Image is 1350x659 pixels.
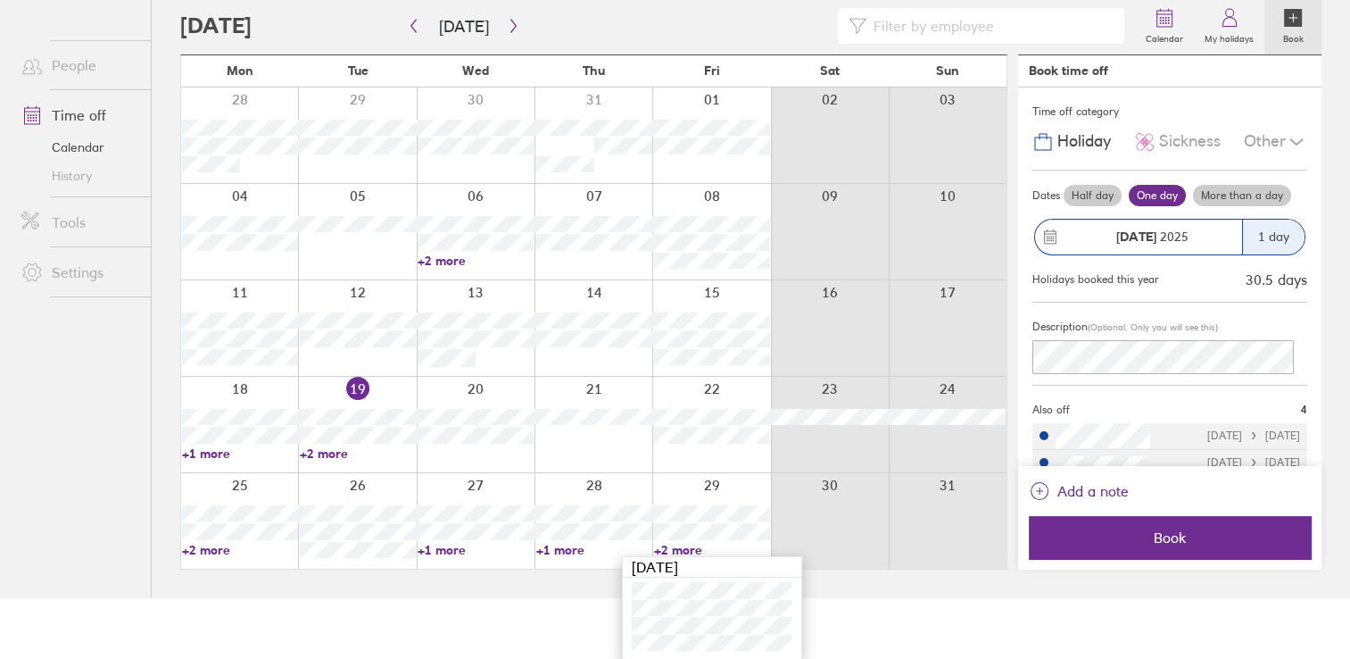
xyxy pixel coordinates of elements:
[418,542,534,558] a: +1 more
[1032,404,1070,416] span: Also off
[583,63,605,78] span: Thu
[7,204,151,240] a: Tools
[348,63,369,78] span: Tue
[1057,477,1129,505] span: Add a note
[1301,404,1307,416] span: 4
[1116,229,1156,245] strong: [DATE]
[654,542,770,558] a: +2 more
[1032,98,1307,125] div: Time off category
[300,446,416,462] a: +2 more
[418,253,534,269] a: +2 more
[1116,229,1188,244] span: 2025
[1041,530,1298,546] span: Book
[1029,477,1129,505] button: Add a note
[425,12,503,41] button: [DATE]
[1159,132,1221,151] span: Sickness
[227,63,253,78] span: Mon
[1032,189,1060,202] span: Dates
[1057,132,1111,151] span: Holiday
[1135,29,1194,45] label: Calendar
[7,162,151,190] a: History
[1194,29,1264,45] label: My holidays
[182,446,298,462] a: +1 more
[1088,321,1218,333] span: (Optional. Only you will see this)
[7,133,151,162] a: Calendar
[1029,63,1108,78] div: Book time off
[1244,125,1307,159] div: Other
[820,63,840,78] span: Sat
[7,97,151,133] a: Time off
[1032,210,1307,264] button: [DATE] 20251 day
[1029,516,1311,559] button: Book
[182,542,298,558] a: +2 more
[704,63,720,78] span: Fri
[1242,220,1304,254] div: 1 day
[623,557,801,578] div: [DATE]
[1064,185,1122,206] label: Half day
[1246,271,1307,288] div: 30.5 days
[1129,185,1186,206] label: One day
[1207,430,1300,442] div: [DATE] [DATE]
[1193,185,1291,206] label: More than a day
[1272,29,1314,45] label: Book
[866,9,1114,43] input: Filter by employee
[7,47,151,83] a: People
[936,63,959,78] span: Sun
[1032,320,1088,333] span: Description
[1207,456,1300,469] div: [DATE] [DATE]
[535,542,651,558] a: +1 more
[7,254,151,290] a: Settings
[462,63,489,78] span: Wed
[1032,273,1159,286] div: Holidays booked this year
